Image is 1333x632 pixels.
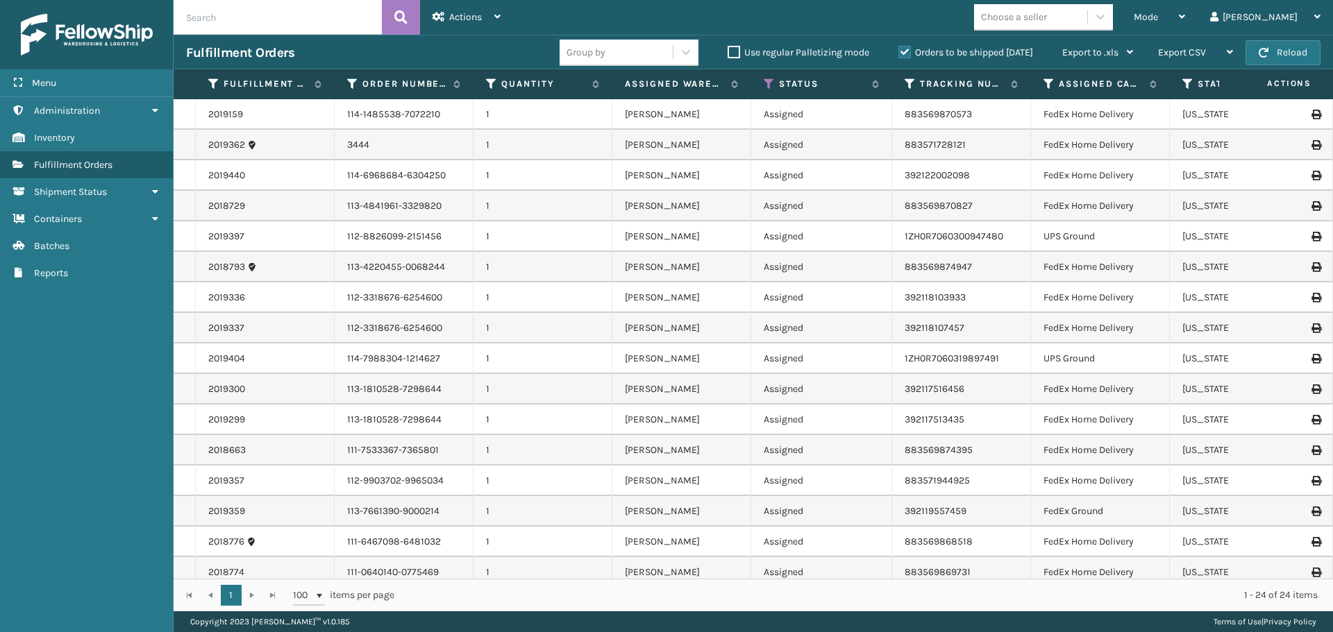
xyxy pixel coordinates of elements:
td: Assigned [751,374,892,404]
span: 100 [293,588,314,602]
td: 112-3318676-6254600 [335,313,473,343]
td: [PERSON_NAME] [612,130,751,160]
td: FedEx Home Delivery [1031,466,1170,496]
a: 2019159 [208,108,243,121]
td: Assigned [751,130,892,160]
td: FedEx Home Delivery [1031,191,1170,221]
td: 112-8826099-2151456 [335,221,473,252]
td: FedEx Home Delivery [1031,557,1170,588]
td: 113-4841961-3329820 [335,191,473,221]
span: Batches [34,240,69,252]
i: Print Label [1311,537,1320,547]
span: Actions [449,11,482,23]
td: Assigned [751,160,892,191]
a: 883569868518 [905,536,973,547]
td: [PERSON_NAME] [612,343,751,374]
label: Assigned Warehouse [625,78,724,90]
td: FedEx Home Delivery [1031,282,1170,313]
a: 1 [221,585,242,606]
a: Privacy Policy [1264,617,1316,626]
a: 2018774 [208,565,244,579]
span: Administration [34,105,100,117]
a: 2019336 [208,291,245,305]
td: 114-7988304-1214627 [335,343,473,374]
span: Export CSV [1158,46,1206,58]
td: 1 [473,282,612,313]
td: [US_STATE] [1170,130,1309,160]
a: 392117516456 [905,383,964,395]
td: FedEx Home Delivery [1031,527,1170,557]
a: 2018729 [208,199,245,213]
a: 392118107457 [905,322,964,334]
td: Assigned [751,313,892,343]
td: UPS Ground [1031,343,1170,374]
div: Choose a seller [981,10,1047,24]
i: Print Label [1311,293,1320,302]
td: 111-0640140-0775469 [335,557,473,588]
i: Print Label [1311,171,1320,180]
div: | [1214,611,1316,632]
a: 2019404 [208,352,245,366]
a: 2018776 [208,535,244,549]
td: 1 [473,466,612,496]
td: 1 [473,557,612,588]
label: Quantity [501,78,585,90]
td: 113-1810528-7298644 [335,374,473,404]
td: Assigned [751,252,892,282]
td: [US_STATE] [1170,557,1309,588]
td: 1 [473,191,612,221]
label: State [1198,78,1282,90]
td: Assigned [751,343,892,374]
td: 113-1810528-7298644 [335,404,473,435]
td: 114-6968684-6304250 [335,160,473,191]
td: FedEx Home Delivery [1031,252,1170,282]
td: [PERSON_NAME] [612,557,751,588]
td: Assigned [751,496,892,527]
i: Print Label [1311,140,1320,150]
td: [PERSON_NAME] [612,527,751,557]
img: logo [21,14,153,55]
td: 113-7661390-9000214 [335,496,473,527]
td: UPS Ground [1031,221,1170,252]
p: Copyright 2023 [PERSON_NAME]™ v 1.0.185 [190,611,350,632]
a: 2019300 [208,382,245,396]
td: FedEx Home Delivery [1031,99,1170,130]
h3: Fulfillment Orders [186,44,294,61]
i: Print Label [1311,201,1320,211]
td: [PERSON_NAME] [612,313,751,343]
td: [PERSON_NAME] [612,435,751,466]
td: [US_STATE] [1170,466,1309,496]
div: Group by [567,45,605,60]
td: 1 [473,221,612,252]
a: 2018663 [208,443,246,457]
i: Print Label [1311,323,1320,333]
a: 883569870573 [905,108,972,120]
a: 883571728121 [905,139,966,151]
label: Orders to be shipped [DATE] [898,46,1033,58]
td: 111-6467098-6481032 [335,527,473,557]
td: 1 [473,160,612,191]
td: [US_STATE] [1170,527,1309,557]
td: [PERSON_NAME] [612,466,751,496]
i: Print Label [1311,354,1320,364]
a: 2019359 [208,504,245,518]
td: FedEx Home Delivery [1031,160,1170,191]
i: Print Label [1311,232,1320,241]
td: [US_STATE] [1170,99,1309,130]
label: Status [779,78,865,90]
td: [US_STATE] [1170,404,1309,435]
a: 2019337 [208,321,244,335]
label: Use regular Palletizing mode [728,46,869,58]
td: 1 [473,496,612,527]
span: Reports [34,267,68,279]
td: [US_STATE] [1170,496,1309,527]
td: FedEx Home Delivery [1031,404,1170,435]
td: [US_STATE] [1170,221,1309,252]
td: [US_STATE] [1170,374,1309,404]
td: 1 [473,527,612,557]
td: 112-9903702-9965034 [335,466,473,496]
td: 1 [473,252,612,282]
span: Shipment Status [34,186,107,198]
a: 2019440 [208,169,245,182]
span: Menu [32,77,56,89]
